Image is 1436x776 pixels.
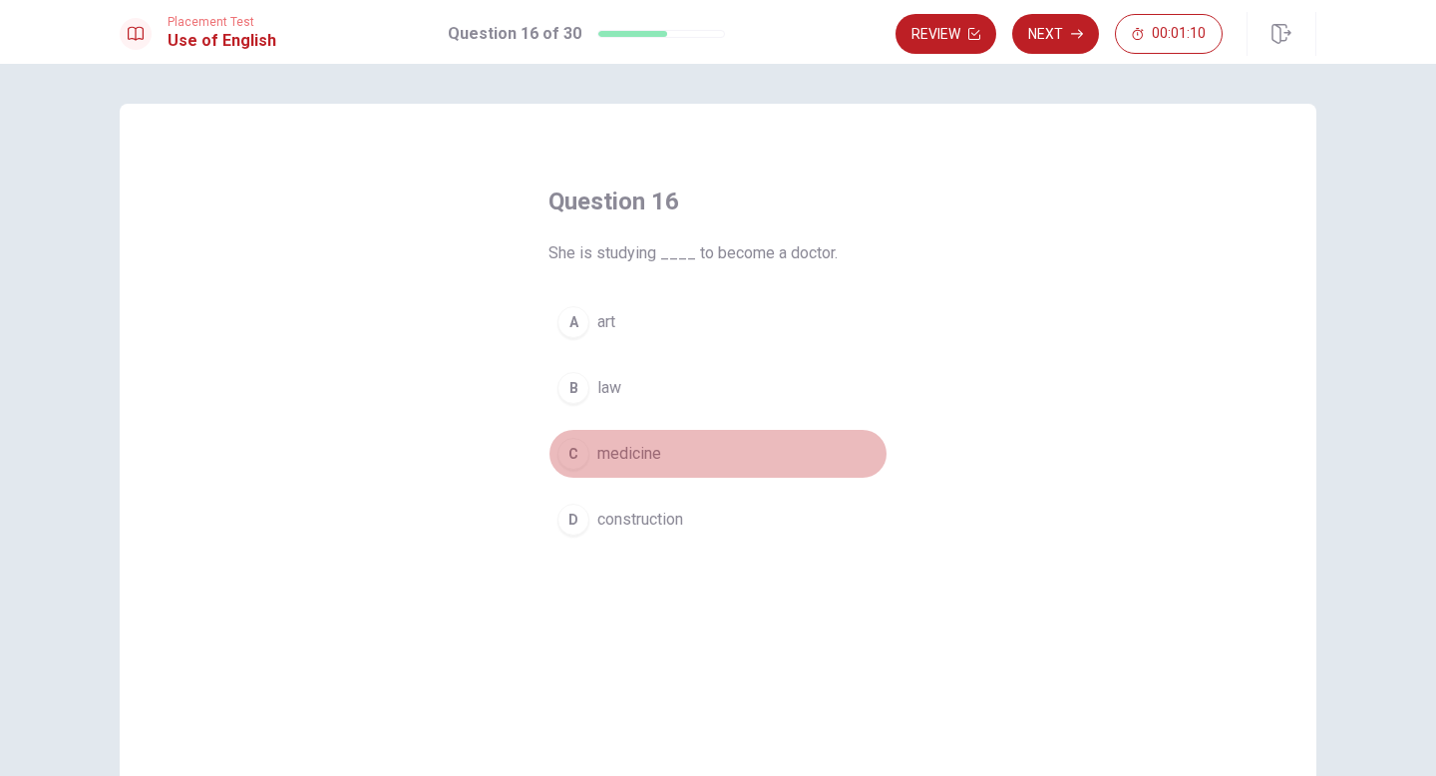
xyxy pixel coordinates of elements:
button: Review [896,14,996,54]
div: B [557,372,589,404]
span: Placement Test [168,15,276,29]
span: construction [597,508,683,532]
button: Blaw [548,363,888,413]
span: art [597,310,615,334]
button: Dconstruction [548,495,888,545]
div: D [557,504,589,536]
span: law [597,376,621,400]
h1: Use of English [168,29,276,53]
button: 00:01:10 [1115,14,1223,54]
h1: Question 16 of 30 [448,22,581,46]
span: 00:01:10 [1152,26,1206,42]
button: Next [1012,14,1099,54]
button: Aart [548,297,888,347]
div: A [557,306,589,338]
h4: Question 16 [548,186,888,217]
div: C [557,438,589,470]
span: She is studying ____ to become a doctor. [548,241,888,265]
button: Cmedicine [548,429,888,479]
span: medicine [597,442,661,466]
